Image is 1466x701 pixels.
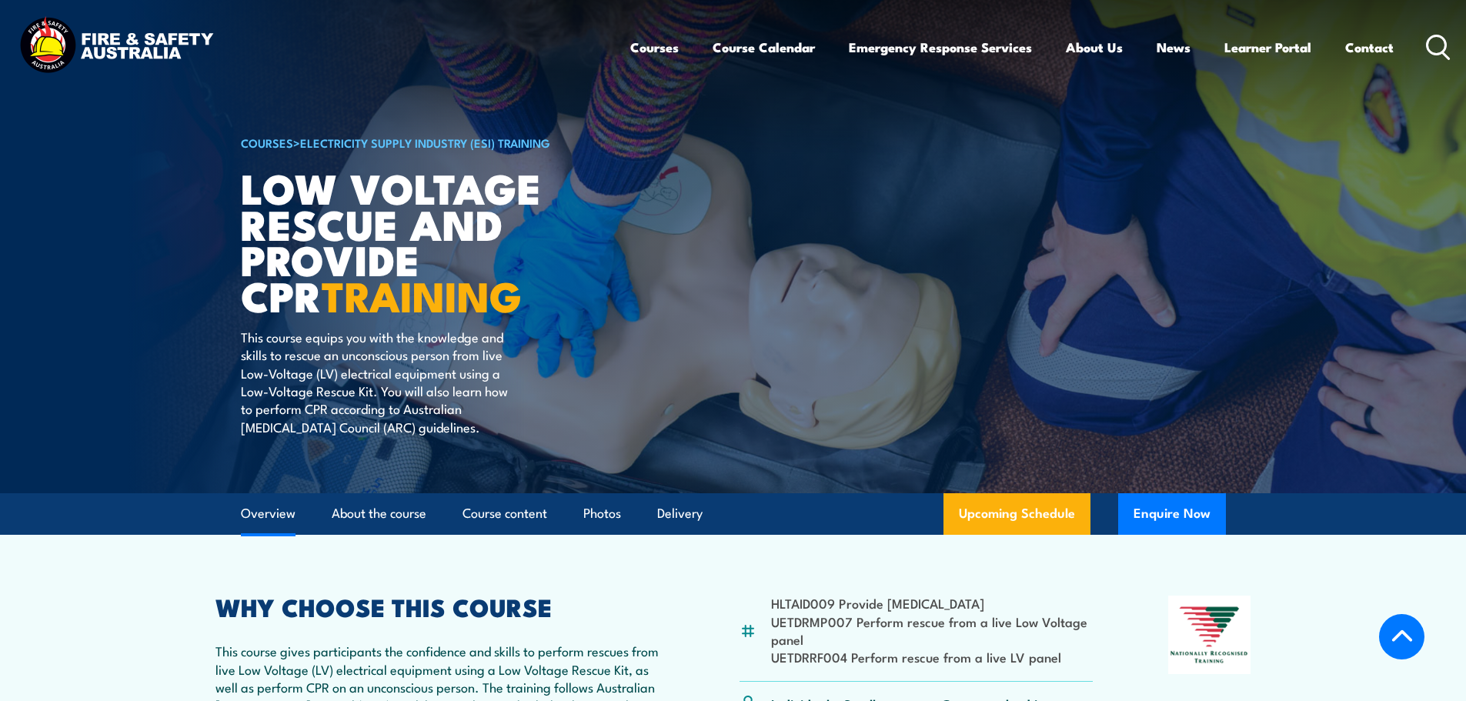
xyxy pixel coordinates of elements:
[1157,27,1190,68] a: News
[241,133,621,152] h6: >
[630,27,679,68] a: Courses
[300,134,550,151] a: Electricity Supply Industry (ESI) Training
[1345,27,1394,68] a: Contact
[657,493,703,534] a: Delivery
[241,493,296,534] a: Overview
[771,613,1094,649] li: UETDRMP007 Perform rescue from a live Low Voltage panel
[1224,27,1311,68] a: Learner Portal
[1168,596,1251,674] img: Nationally Recognised Training logo.
[713,27,815,68] a: Course Calendar
[849,27,1032,68] a: Emergency Response Services
[322,262,522,326] strong: TRAINING
[215,596,665,617] h2: WHY CHOOSE THIS COURSE
[1118,493,1226,535] button: Enquire Now
[332,493,426,534] a: About the course
[583,493,621,534] a: Photos
[771,594,1094,612] li: HLTAID009 Provide [MEDICAL_DATA]
[771,648,1094,666] li: UETDRRF004 Perform rescue from a live LV panel
[1066,27,1123,68] a: About Us
[241,134,293,151] a: COURSES
[463,493,547,534] a: Course content
[943,493,1090,535] a: Upcoming Schedule
[241,169,621,313] h1: Low Voltage Rescue and Provide CPR
[241,328,522,436] p: This course equips you with the knowledge and skills to rescue an unconscious person from live Lo...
